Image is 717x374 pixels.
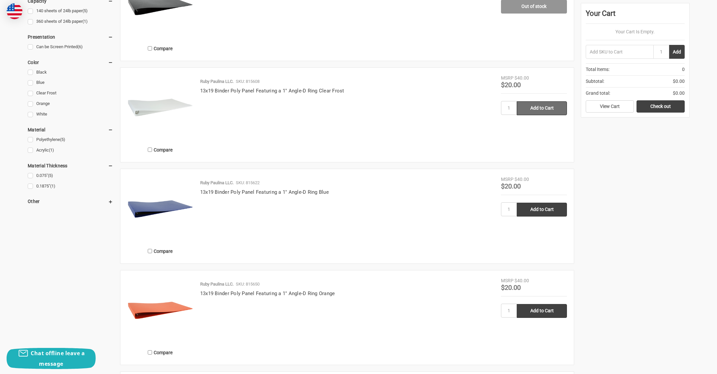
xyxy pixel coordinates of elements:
div: MSRP [501,75,514,82]
a: White [28,110,113,119]
img: 13x19 Binder Poly Panel Featuring a 1" Angle-D Ring Clear Frost [127,75,193,141]
a: Black [28,68,113,77]
p: SKU: 815608 [236,78,260,85]
span: $20.00 [501,81,521,89]
a: 0.1875" [28,182,113,191]
p: SKU: 815622 [236,180,260,186]
input: Add to Cart [517,203,567,217]
a: Clear Frost [28,89,113,98]
label: Compare [127,144,193,155]
span: Subtotal: [586,78,604,85]
a: 13x19 Binder Poly Panel Featuring a 1" Angle-D Ring Orange [200,290,335,296]
div: MSRP [501,176,514,183]
span: (1) [49,148,54,153]
span: (1) [82,19,88,24]
input: Compare [148,350,152,355]
a: View Cart [586,100,634,113]
a: Can be Screen Printed [28,43,113,51]
span: Grand total: [586,90,610,97]
span: (5) [82,8,88,13]
p: Ruby Paulina LLC. [200,180,234,186]
span: Chat offline leave a message [31,350,85,367]
span: (6) [78,44,83,49]
span: $40.00 [514,278,529,283]
span: (5) [48,173,53,178]
a: Check out [637,100,685,113]
span: $40.00 [514,75,529,81]
a: Polyethylene [28,135,113,144]
h5: Other [28,197,113,205]
img: duty and tax information for United States [7,3,22,19]
label: Compare [127,347,193,358]
iframe: Google Customer Reviews [663,356,717,374]
span: Total Items: [586,66,609,73]
span: 0 [682,66,685,73]
span: (5) [60,137,65,142]
a: Blue [28,78,113,87]
button: Add [669,45,685,59]
span: (1) [50,184,55,188]
h5: Presentation [28,33,113,41]
a: 140 sheets of 24lb paper [28,7,113,16]
a: Orange [28,99,113,108]
button: Chat offline leave a message [7,348,96,369]
img: 13x19 Binder Poly Panel Featuring a 1" Angle-D Ring Orange [127,277,193,343]
a: 360 sheets of 24lb paper [28,17,113,26]
span: $40.00 [514,177,529,182]
input: Add to Cart [517,304,567,318]
h5: Material [28,126,113,134]
a: 13x19 Binder Poly Panel Featuring a 1" Angle-D Ring Clear Frost [200,88,344,94]
input: Compare [148,46,152,51]
span: $20.00 [501,284,521,291]
p: SKU: 815650 [236,281,260,288]
img: 13x19 Binder Poly Panel Featuring a 1" Angle-D Ring Blue [127,176,193,242]
input: Compare [148,148,152,152]
span: $20.00 [501,182,521,190]
span: $0.00 [673,90,685,97]
h5: Color [28,58,113,66]
p: Your Cart Is Empty. [586,28,685,35]
p: Ruby Paulina LLC. [200,281,234,288]
div: Your Cart [586,8,685,24]
a: 0.075" [28,171,113,180]
p: Ruby Paulina LLC. [200,78,234,85]
label: Compare [127,43,193,54]
input: Compare [148,249,152,253]
input: Add SKU to Cart [586,45,653,59]
h5: Material Thickness [28,162,113,170]
input: Add to Cart [517,101,567,115]
div: MSRP [501,277,514,284]
label: Compare [127,246,193,256]
span: $0.00 [673,78,685,85]
a: Acrylic [28,146,113,155]
a: 13x19 Binder Poly Panel Featuring a 1" Angle-D Ring Blue [200,189,329,195]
